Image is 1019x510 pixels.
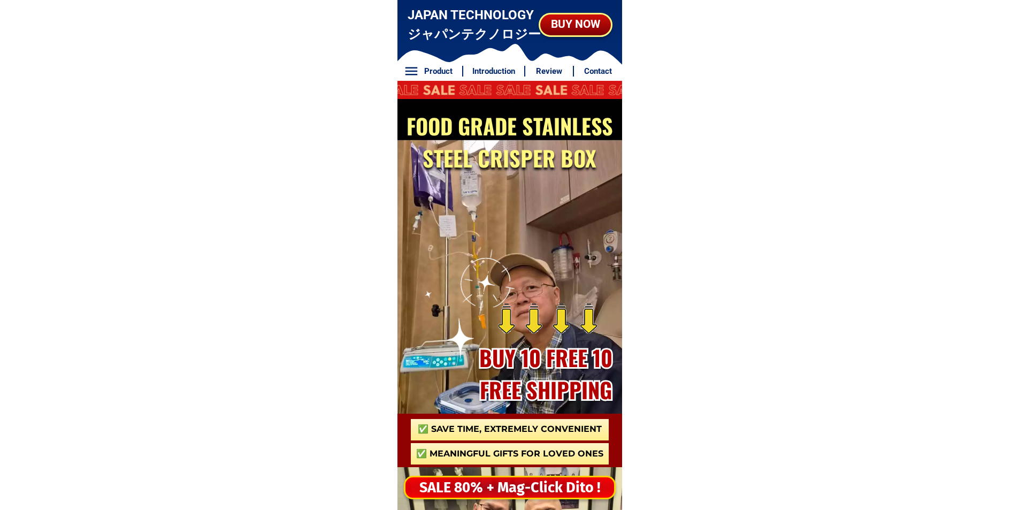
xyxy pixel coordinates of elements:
div: BUY NOW [540,16,611,33]
h3: ✅ Save time, Extremely convenient [411,423,609,436]
h6: Contact [580,65,616,78]
h3: ✅ Meaningful gifts for loved ones [411,447,609,460]
h2: FOOD GRADE STAINLESS STEEL CRISPER BOX [401,110,618,174]
h3: JAPAN TECHNOLOGY ジャパンテクノロジー [408,5,542,44]
h6: Introduction [469,65,518,78]
div: SALE 80% + Mag-Click Dito ! [405,477,614,499]
h6: Product [420,65,456,78]
h6: Review [531,65,568,78]
h2: BUY 10 FREE 10 FREE SHIPPING [469,341,623,406]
